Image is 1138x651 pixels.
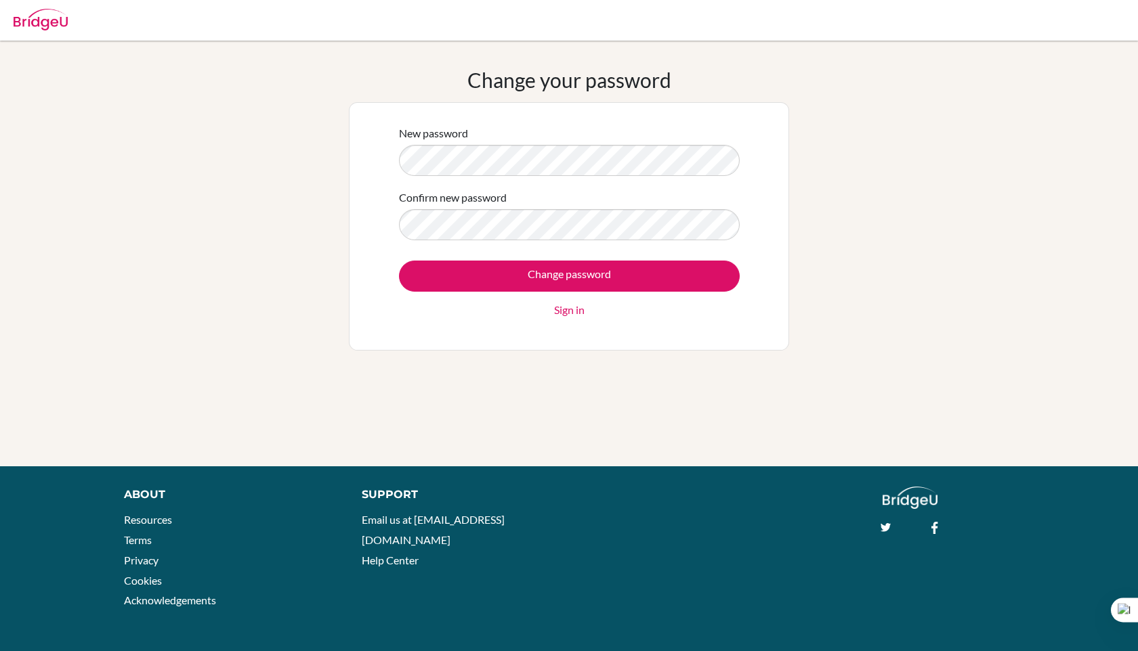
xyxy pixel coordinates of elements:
[124,593,216,606] a: Acknowledgements
[14,9,68,30] img: Bridge-U
[124,513,172,526] a: Resources
[124,487,331,503] div: About
[467,68,671,92] h1: Change your password
[362,554,419,566] a: Help Center
[124,574,162,587] a: Cookies
[362,513,505,546] a: Email us at [EMAIL_ADDRESS][DOMAIN_NAME]
[399,261,740,292] input: Change password
[124,533,152,546] a: Terms
[124,554,159,566] a: Privacy
[362,487,554,503] div: Support
[554,302,585,318] a: Sign in
[883,487,937,509] img: logo_white@2x-f4f0deed5e89b7ecb1c2cc34c3e3d731f90f0f143d5ea2071677605dd97b5244.png
[399,125,468,141] label: New password
[399,189,507,206] label: Confirm new password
